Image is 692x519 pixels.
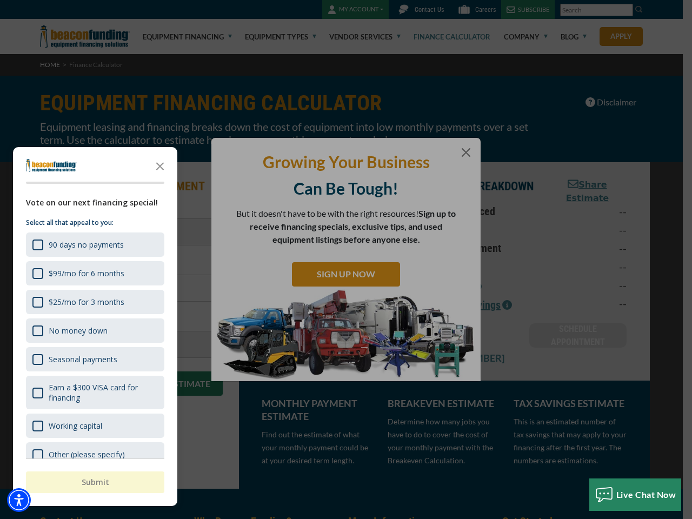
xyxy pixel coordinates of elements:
div: Earn a $300 VISA card for financing [26,376,164,409]
div: Survey [13,147,177,506]
div: Earn a $300 VISA card for financing [49,382,158,403]
span: Live Chat Now [616,489,676,500]
div: $99/mo for 6 months [26,261,164,285]
button: Live Chat Now [589,478,682,511]
button: Close the survey [149,155,171,176]
button: Submit [26,471,164,493]
div: $25/mo for 3 months [26,290,164,314]
div: Vote on our next financing special! [26,197,164,209]
div: 90 days no payments [49,239,124,250]
div: Other (please specify) [49,449,125,460]
div: Other (please specify) [26,442,164,467]
p: Select all that appeal to you: [26,217,164,228]
div: Seasonal payments [49,354,117,364]
div: Working capital [26,414,164,438]
div: $99/mo for 6 months [49,268,124,278]
img: Company logo [26,159,77,172]
div: Accessibility Menu [7,488,31,512]
div: No money down [49,325,108,336]
div: No money down [26,318,164,343]
div: Working capital [49,421,102,431]
div: Seasonal payments [26,347,164,371]
div: 90 days no payments [26,232,164,257]
div: $25/mo for 3 months [49,297,124,307]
